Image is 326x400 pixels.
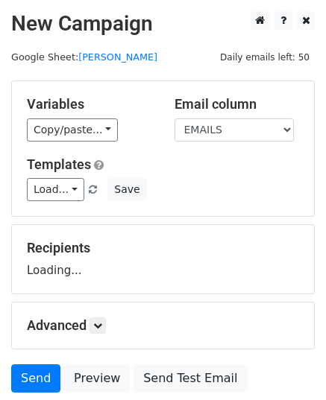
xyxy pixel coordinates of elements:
[134,364,247,393] a: Send Test Email
[27,240,299,279] div: Loading...
[78,51,157,63] a: [PERSON_NAME]
[27,240,299,256] h5: Recipients
[27,178,84,201] a: Load...
[27,96,152,112] h5: Variables
[215,49,315,66] span: Daily emails left: 50
[11,11,315,36] h2: New Campaign
[175,96,300,112] h5: Email column
[215,51,315,63] a: Daily emails left: 50
[27,156,91,172] a: Templates
[11,51,157,63] small: Google Sheet:
[27,317,299,334] h5: Advanced
[107,178,146,201] button: Save
[11,364,60,393] a: Send
[64,364,130,393] a: Preview
[27,118,118,142] a: Copy/paste...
